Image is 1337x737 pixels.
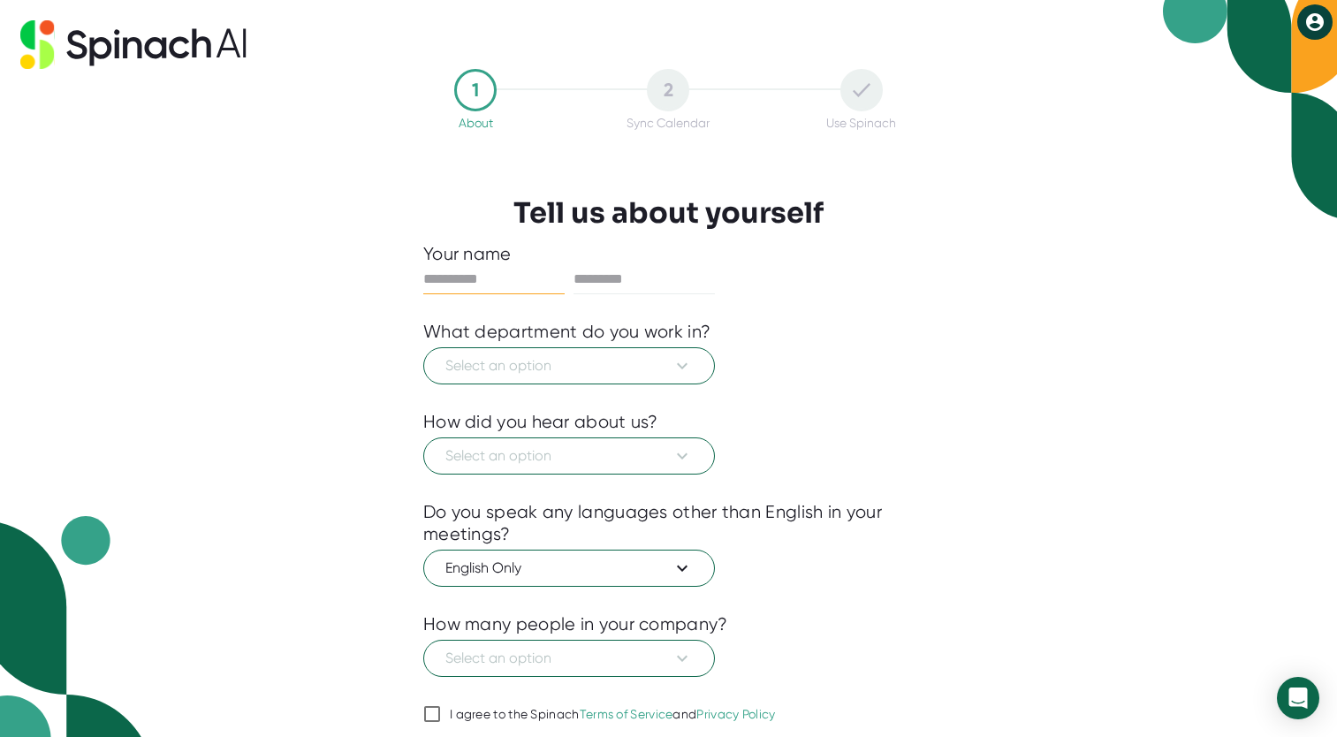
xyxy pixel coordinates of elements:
div: Sync Calendar [627,116,710,130]
span: Select an option [445,355,693,376]
span: Select an option [445,445,693,467]
button: Select an option [423,640,715,677]
div: Use Spinach [826,116,896,130]
div: How did you hear about us? [423,411,658,433]
div: 2 [647,69,689,111]
div: Do you speak any languages other than English in your meetings? [423,501,914,545]
button: Select an option [423,437,715,475]
div: About [459,116,493,130]
button: English Only [423,550,715,587]
div: Open Intercom Messenger [1277,677,1319,719]
a: Privacy Policy [696,707,775,721]
span: English Only [445,558,693,579]
div: What department do you work in? [423,321,710,343]
div: How many people in your company? [423,613,728,635]
a: Terms of Service [580,707,673,721]
h3: Tell us about yourself [513,196,824,230]
div: Your name [423,243,914,265]
span: Select an option [445,648,693,669]
div: I agree to the Spinach and [450,707,776,723]
button: Select an option [423,347,715,384]
div: 1 [454,69,497,111]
